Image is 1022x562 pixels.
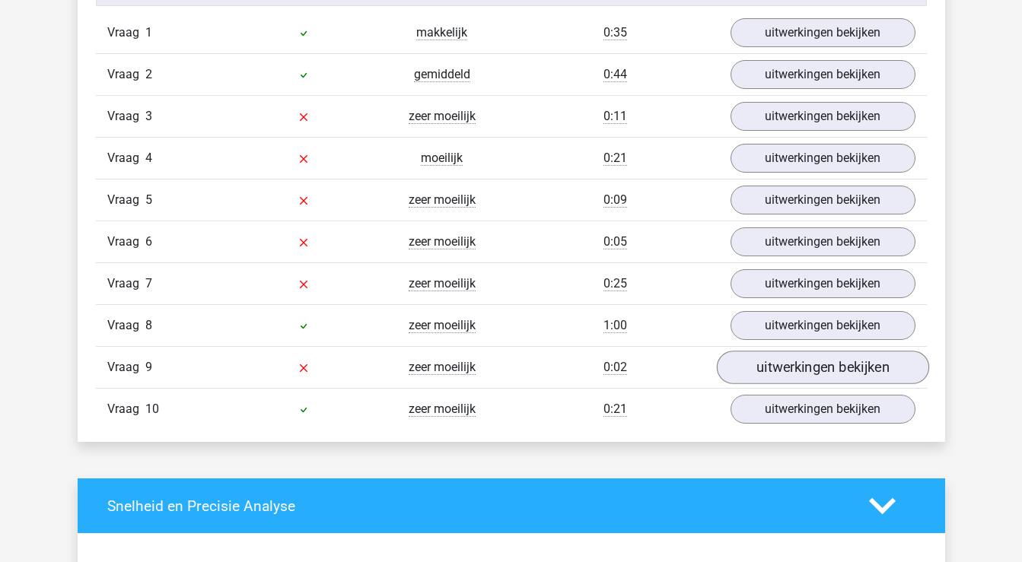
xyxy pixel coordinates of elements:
span: 5 [145,192,152,207]
span: 3 [145,109,152,123]
span: zeer moeilijk [409,402,476,417]
span: 2 [145,67,152,81]
a: uitwerkingen bekijken [731,60,915,89]
span: zeer moeilijk [409,234,476,249]
span: gemiddeld [414,67,470,82]
a: uitwerkingen bekijken [731,227,915,256]
span: 1:00 [603,318,627,333]
span: makkelijk [416,25,467,40]
span: 8 [145,318,152,332]
span: 9 [145,360,152,374]
span: moeilijk [421,151,463,166]
span: Vraag [107,149,145,167]
span: 0:02 [603,360,627,375]
a: uitwerkingen bekijken [731,186,915,214]
span: 4 [145,151,152,165]
span: Vraag [107,24,145,42]
span: Vraag [107,233,145,251]
a: uitwerkingen bekijken [731,269,915,298]
span: Vraag [107,107,145,125]
a: uitwerkingen bekijken [731,311,915,340]
span: Vraag [107,191,145,209]
h4: Snelheid en Precisie Analyse [107,497,846,515]
span: zeer moeilijk [409,360,476,375]
span: Vraag [107,400,145,418]
span: 0:21 [603,151,627,166]
span: Vraag [107,275,145,293]
span: zeer moeilijk [409,109,476,124]
span: Vraag [107,358,145,376]
a: uitwerkingen bekijken [731,102,915,131]
span: 0:05 [603,234,627,249]
span: Vraag [107,316,145,335]
a: uitwerkingen bekijken [716,351,928,384]
span: zeer moeilijk [409,276,476,291]
span: 10 [145,402,159,416]
span: 0:44 [603,67,627,82]
span: 0:21 [603,402,627,417]
a: uitwerkingen bekijken [731,18,915,47]
span: 0:35 [603,25,627,40]
span: zeer moeilijk [409,318,476,333]
span: 0:09 [603,192,627,208]
span: 0:11 [603,109,627,124]
span: 0:25 [603,276,627,291]
span: 6 [145,234,152,249]
span: zeer moeilijk [409,192,476,208]
a: uitwerkingen bekijken [731,144,915,173]
span: 1 [145,25,152,40]
span: Vraag [107,65,145,84]
span: 7 [145,276,152,291]
a: uitwerkingen bekijken [731,395,915,424]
